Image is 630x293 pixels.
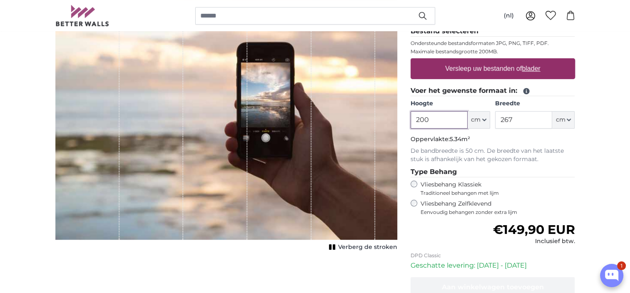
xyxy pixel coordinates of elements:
label: Breedte [495,99,575,108]
button: cm [552,111,575,129]
label: Vliesbehang Zelfklevend [421,200,575,216]
label: Vliesbehang Klassiek [421,181,560,196]
p: De bandbreedte is 50 cm. De breedte van het laatste stuk is afhankelijk van het gekozen formaat. [411,147,575,164]
u: blader [522,65,540,72]
img: Betterwalls [55,5,110,26]
p: Ondersteunde bestandsformaten JPG, PNG, TIFF, PDF. [411,40,575,47]
legend: Bestand selecteren [411,26,575,37]
p: Oppervlakte: [411,135,575,144]
span: 5.34m² [450,135,470,143]
span: Eenvoudig behangen zonder extra lijm [421,209,575,216]
span: Verberg de stroken [338,243,397,251]
span: cm [471,116,481,124]
span: Traditioneel behangen met lijm [421,190,560,196]
button: Open chatbox [600,264,623,287]
div: 1 [617,261,626,270]
span: cm [555,116,565,124]
div: Inclusief btw. [493,237,575,246]
button: cm [468,111,490,129]
span: Aan winkelwagen toevoegen [442,283,544,291]
p: Geschatte levering: [DATE] - [DATE] [411,261,575,271]
span: €149,90 EUR [493,222,575,237]
legend: Type Behang [411,167,575,177]
p: Maximale bestandsgrootte 200MB. [411,48,575,55]
button: (nl) [497,8,520,23]
label: Hoogte [411,99,490,108]
legend: Voer het gewenste formaat in: [411,86,575,96]
button: Verberg de stroken [326,241,397,253]
p: DPD Classic [411,252,575,259]
label: Versleep uw bestanden of [442,60,544,77]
